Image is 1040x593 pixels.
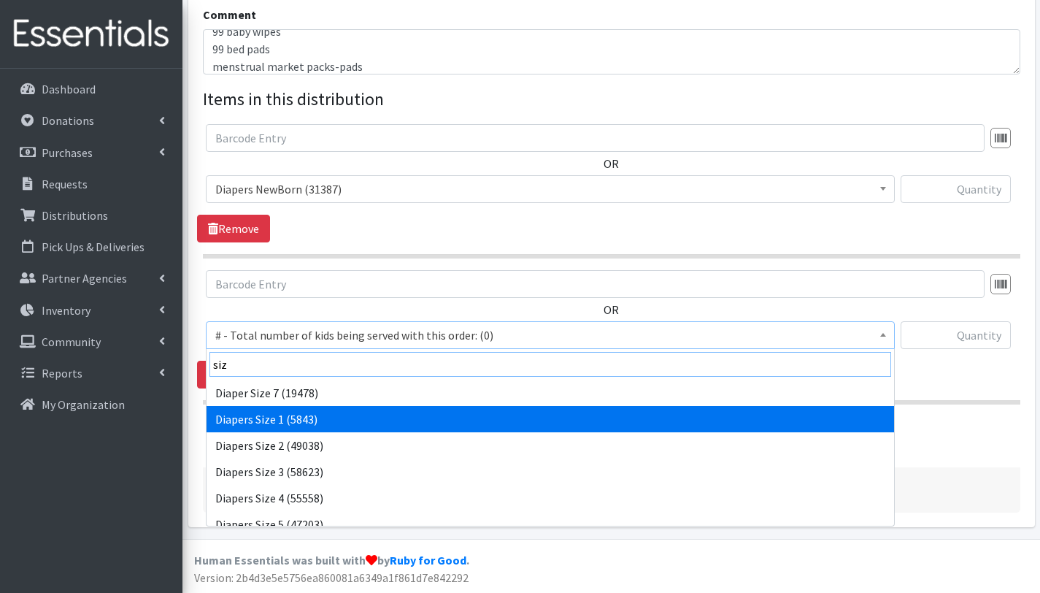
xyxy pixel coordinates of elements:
[6,327,177,356] a: Community
[6,201,177,230] a: Distributions
[203,86,1020,112] legend: Items in this distribution
[215,325,885,345] span: # - Total number of kids being served with this order: (0)
[42,271,127,286] p: Partner Agencies
[42,366,82,380] p: Reports
[42,240,145,254] p: Pick Ups & Deliveries
[42,113,94,128] p: Donations
[6,138,177,167] a: Purchases
[42,208,108,223] p: Distributions
[194,553,469,567] strong: Human Essentials was built with by .
[42,82,96,96] p: Dashboard
[197,361,270,389] a: Remove
[206,321,895,349] span: # - Total number of kids being served with this order: (0)
[901,175,1011,203] input: Quantity
[604,301,619,318] label: OR
[6,232,177,261] a: Pick Ups & Deliveries
[207,380,894,406] li: Diaper Size 7 (19478)
[6,264,177,293] a: Partner Agencies
[207,459,894,485] li: Diapers Size 3 (58623)
[215,179,885,199] span: Diapers NewBorn (31387)
[6,9,177,58] img: HumanEssentials
[206,270,985,298] input: Barcode Entry
[203,6,256,23] label: Comment
[207,406,894,432] li: Diapers Size 1 (5843)
[194,570,469,585] span: Version: 2b4d3e5e5756ea860081a6349a1f861d7e842292
[6,390,177,419] a: My Organization
[197,215,270,242] a: Remove
[207,432,894,459] li: Diapers Size 2 (49038)
[6,359,177,388] a: Reports
[207,485,894,511] li: Diapers Size 4 (55558)
[6,296,177,325] a: Inventory
[6,106,177,135] a: Donations
[42,303,90,318] p: Inventory
[42,397,125,412] p: My Organization
[390,553,466,567] a: Ruby for Good
[6,74,177,104] a: Dashboard
[6,169,177,199] a: Requests
[42,177,88,191] p: Requests
[206,175,895,203] span: Diapers NewBorn (31387)
[42,334,101,349] p: Community
[206,124,985,152] input: Barcode Entry
[604,155,619,172] label: OR
[901,321,1011,349] input: Quantity
[42,145,93,160] p: Purchases
[207,511,894,537] li: Diapers Size 5 (47203)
